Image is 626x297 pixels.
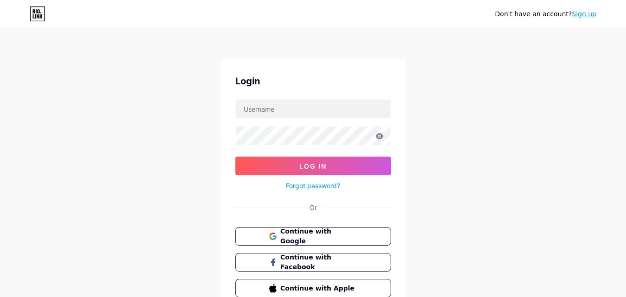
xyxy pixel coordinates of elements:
[572,10,596,18] a: Sign up
[299,162,327,170] span: Log In
[236,100,391,118] input: Username
[280,284,357,293] span: Continue with Apple
[235,227,391,246] button: Continue with Google
[286,181,340,190] a: Forgot password?
[280,227,357,246] span: Continue with Google
[235,253,391,272] button: Continue with Facebook
[235,74,391,88] div: Login
[310,202,317,212] div: Or
[235,157,391,175] button: Log In
[280,253,357,272] span: Continue with Facebook
[495,9,596,19] div: Don't have an account?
